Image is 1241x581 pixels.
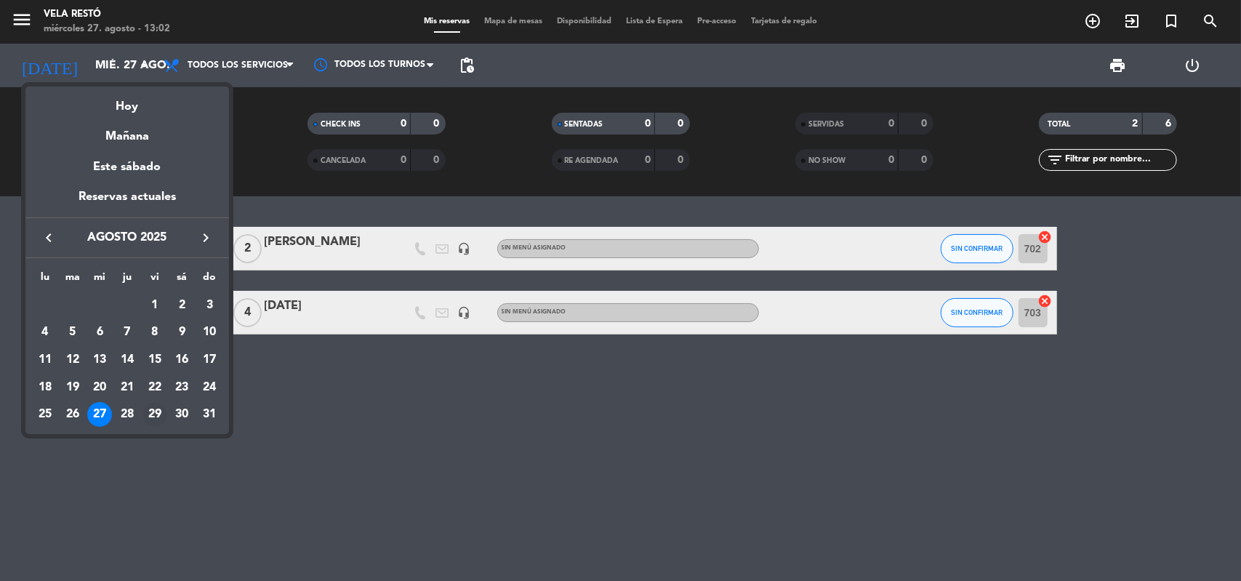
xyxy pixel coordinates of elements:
td: 4 de agosto de 2025 [31,318,59,346]
div: 27 [87,402,112,427]
td: 10 de agosto de 2025 [196,318,223,346]
div: 10 [197,320,222,345]
td: 5 de agosto de 2025 [59,318,87,346]
div: Hoy [25,87,229,116]
div: 13 [87,348,112,372]
i: keyboard_arrow_left [40,229,57,247]
div: 8 [142,320,167,345]
div: 5 [60,320,85,345]
td: 11 de agosto de 2025 [31,346,59,374]
td: 3 de agosto de 2025 [196,292,223,319]
div: 16 [169,348,194,372]
div: 9 [169,320,194,345]
div: Mañana [25,116,229,146]
td: 12 de agosto de 2025 [59,346,87,374]
div: 21 [115,375,140,400]
div: 23 [169,375,194,400]
button: keyboard_arrow_left [36,228,62,247]
div: 19 [60,375,85,400]
td: 15 de agosto de 2025 [141,346,169,374]
th: miércoles [86,269,113,292]
th: lunes [31,269,59,292]
div: 22 [142,375,167,400]
td: 6 de agosto de 2025 [86,318,113,346]
td: 13 de agosto de 2025 [86,346,113,374]
div: 7 [115,320,140,345]
div: 15 [142,348,167,372]
td: 24 de agosto de 2025 [196,374,223,401]
td: 19 de agosto de 2025 [59,374,87,401]
div: 4 [33,320,57,345]
td: 1 de agosto de 2025 [141,292,169,319]
td: 20 de agosto de 2025 [86,374,113,401]
td: 2 de agosto de 2025 [169,292,196,319]
div: 30 [169,402,194,427]
span: agosto 2025 [62,228,193,247]
div: 20 [87,375,112,400]
div: 25 [33,402,57,427]
td: 27 de agosto de 2025 [86,401,113,428]
div: 17 [197,348,222,372]
td: 28 de agosto de 2025 [113,401,141,428]
th: jueves [113,269,141,292]
div: 11 [33,348,57,372]
td: 21 de agosto de 2025 [113,374,141,401]
td: 29 de agosto de 2025 [141,401,169,428]
div: 2 [169,293,194,318]
td: 31 de agosto de 2025 [196,401,223,428]
i: keyboard_arrow_right [197,229,214,247]
div: 28 [115,402,140,427]
td: 18 de agosto de 2025 [31,374,59,401]
div: Reservas actuales [25,188,229,217]
div: 29 [142,402,167,427]
td: AGO. [31,292,141,319]
div: 26 [60,402,85,427]
td: 25 de agosto de 2025 [31,401,59,428]
td: 8 de agosto de 2025 [141,318,169,346]
div: 1 [142,293,167,318]
th: sábado [169,269,196,292]
td: 16 de agosto de 2025 [169,346,196,374]
td: 9 de agosto de 2025 [169,318,196,346]
div: 18 [33,375,57,400]
th: martes [59,269,87,292]
div: 31 [197,402,222,427]
td: 17 de agosto de 2025 [196,346,223,374]
div: 14 [115,348,140,372]
th: domingo [196,269,223,292]
td: 7 de agosto de 2025 [113,318,141,346]
div: Este sábado [25,147,229,188]
div: 12 [60,348,85,372]
div: 24 [197,375,222,400]
button: keyboard_arrow_right [193,228,219,247]
td: 26 de agosto de 2025 [59,401,87,428]
div: 6 [87,320,112,345]
td: 30 de agosto de 2025 [169,401,196,428]
td: 22 de agosto de 2025 [141,374,169,401]
div: 3 [197,293,222,318]
td: 14 de agosto de 2025 [113,346,141,374]
td: 23 de agosto de 2025 [169,374,196,401]
th: viernes [141,269,169,292]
